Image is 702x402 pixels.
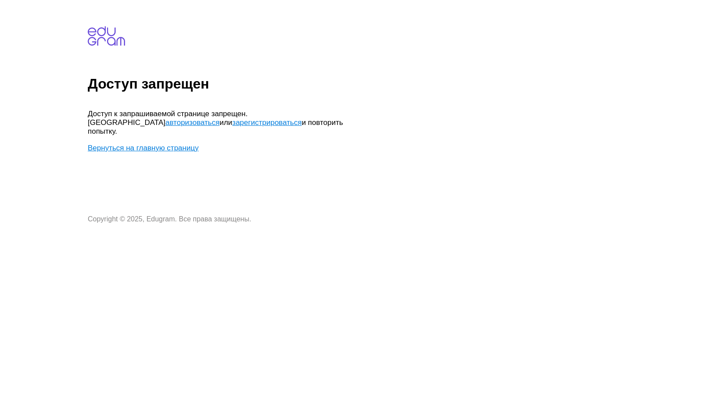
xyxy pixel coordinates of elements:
a: авторизоваться [165,118,219,127]
img: edugram.com [88,26,125,46]
h1: Доступ запрещен [88,76,698,92]
p: Copyright © 2025, Edugram. Все права защищены. [88,215,351,223]
a: зарегистрироваться [232,118,301,127]
p: Доступ к запрашиваемой странице запрещен. [GEOGRAPHIC_DATA] или и повторить попытку. [88,110,351,136]
a: Вернуться на главную страницу [88,144,199,152]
